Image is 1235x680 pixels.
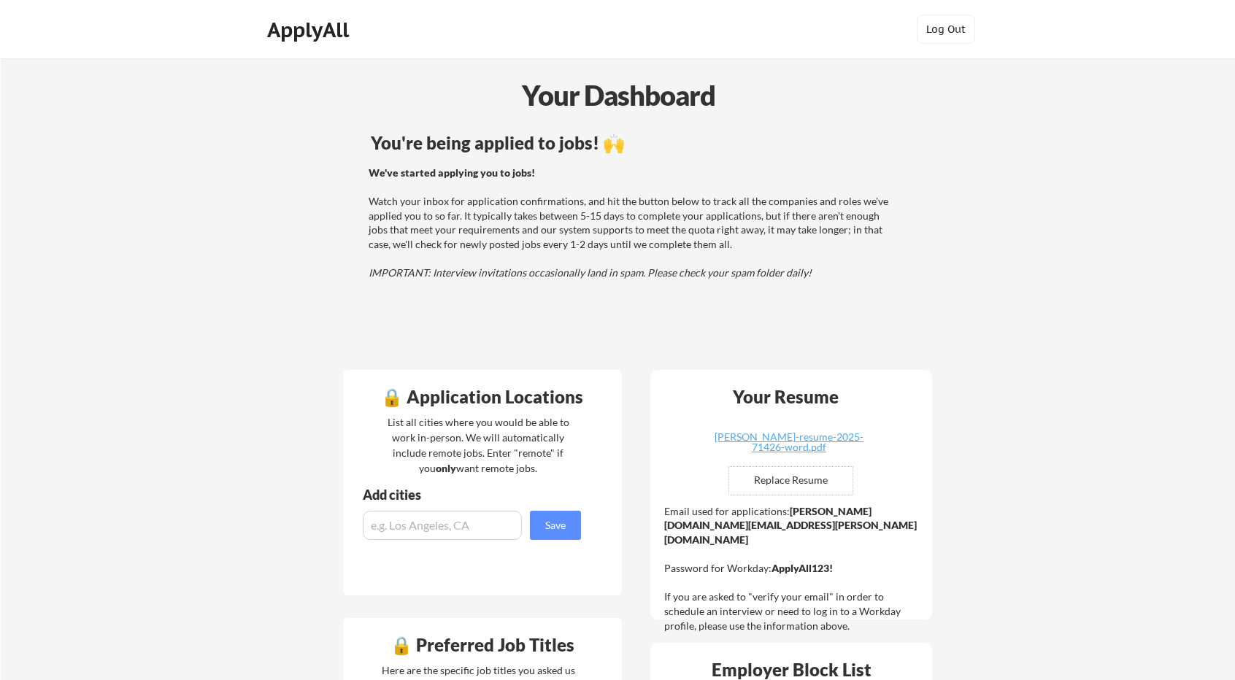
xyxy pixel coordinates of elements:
[436,462,456,474] strong: only
[656,661,928,679] div: Employer Block List
[371,134,897,152] div: You're being applied to jobs! 🙌
[1,74,1235,116] div: Your Dashboard
[664,505,917,546] strong: [PERSON_NAME][DOMAIN_NAME][EMAIL_ADDRESS][PERSON_NAME][DOMAIN_NAME]
[369,266,812,279] em: IMPORTANT: Interview invitations occasionally land in spam. Please check your spam folder daily!
[702,432,876,455] a: [PERSON_NAME]-resume-2025-71426-word.pdf
[369,166,535,179] strong: We've started applying you to jobs!
[702,432,876,452] div: [PERSON_NAME]-resume-2025-71426-word.pdf
[714,388,858,406] div: Your Resume
[347,388,618,406] div: 🔒 Application Locations
[347,636,618,654] div: 🔒 Preferred Job Titles
[363,488,585,501] div: Add cities
[772,562,833,574] strong: ApplyAll123!
[530,511,581,540] button: Save
[369,166,895,280] div: Watch your inbox for application confirmations, and hit the button below to track all the compani...
[664,504,922,633] div: Email used for applications: Password for Workday: If you are asked to "verify your email" in ord...
[917,15,975,44] button: Log Out
[267,18,353,42] div: ApplyAll
[363,511,522,540] input: e.g. Los Angeles, CA
[378,414,579,476] div: List all cities where you would be able to work in-person. We will automatically include remote j...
